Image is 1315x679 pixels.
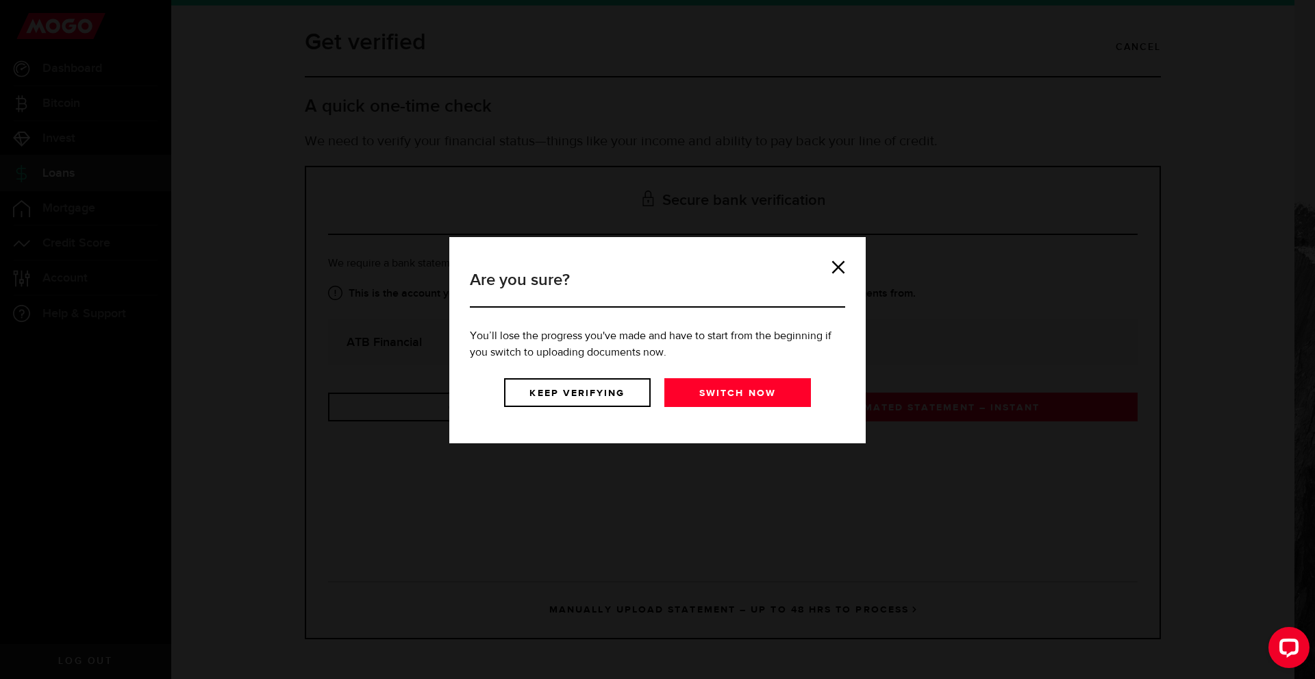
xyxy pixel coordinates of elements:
[470,328,845,361] p: You’ll lose the progress you've made and have to start from the beginning if you switch to upload...
[470,268,845,308] h3: Are you sure?
[1257,621,1315,679] iframe: LiveChat chat widget
[664,378,811,407] a: Switch now
[504,378,651,407] a: Keep verifying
